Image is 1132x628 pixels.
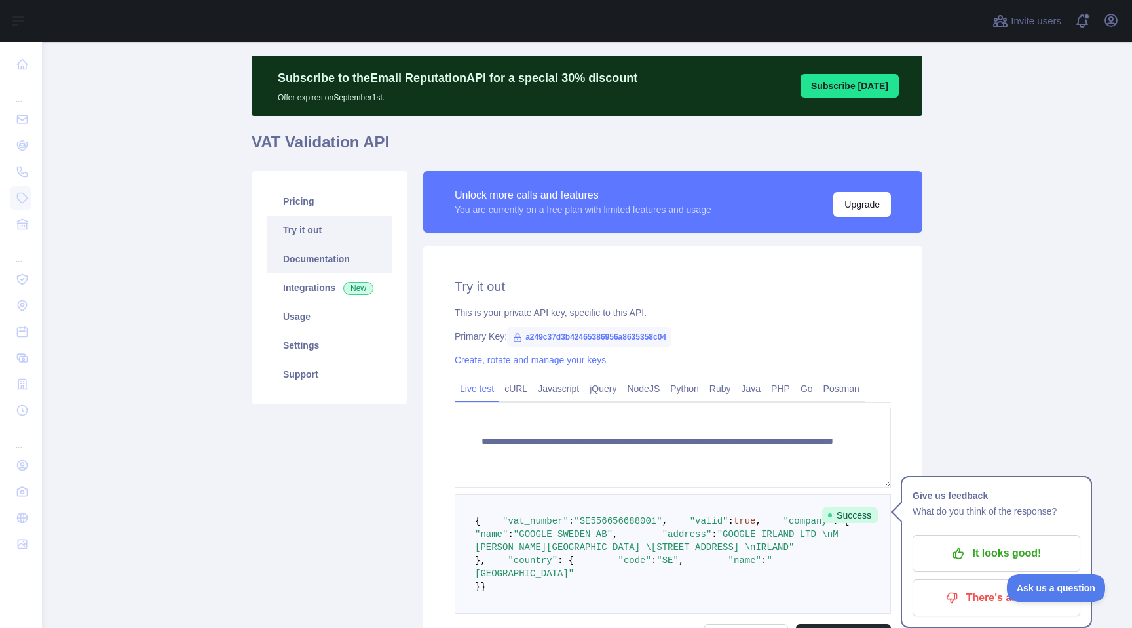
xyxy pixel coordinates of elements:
[651,555,656,566] span: :
[10,79,31,105] div: ...
[278,69,637,87] p: Subscribe to the Email Reputation API for a special 30 % discount
[507,327,671,347] span: a249c37d3b42465386956a8635358c04
[343,282,373,295] span: New
[736,378,766,399] a: Java
[761,555,766,566] span: :
[584,378,622,399] a: jQuery
[502,516,569,526] span: "vat_number"
[455,306,891,319] div: This is your private API key, specific to this API.
[475,581,480,592] span: }
[267,360,392,389] a: Support
[455,378,499,399] a: Live test
[455,187,711,203] div: Unlock more calls and features
[574,516,662,526] span: "SE556656688001"
[766,378,795,399] a: PHP
[656,555,679,566] span: "SE"
[662,529,712,540] span: "address"
[913,488,1080,503] h1: Give us feedback
[690,516,728,526] span: "valid"
[613,529,618,540] span: ,
[455,277,891,296] h2: Try it out
[455,330,891,343] div: Primary Key:
[267,273,392,302] a: Integrations New
[455,203,711,216] div: You are currently on a free plan with limited features and usage
[278,87,637,103] p: Offer expires on September 1st.
[475,555,486,566] span: },
[533,378,584,399] a: Javascript
[728,516,734,526] span: :
[455,355,606,365] a: Create, rotate and manage your keys
[1011,14,1061,29] span: Invite users
[801,74,899,98] button: Subscribe [DATE]
[711,529,717,540] span: :
[267,245,392,273] a: Documentation
[10,425,31,451] div: ...
[267,331,392,360] a: Settings
[833,192,891,217] button: Upgrade
[990,10,1064,31] button: Invite users
[662,516,668,526] span: ,
[818,378,865,399] a: Postman
[10,239,31,265] div: ...
[499,378,533,399] a: cURL
[734,516,756,526] span: true
[557,555,574,566] span: : {
[679,555,684,566] span: ,
[665,378,704,399] a: Python
[480,581,485,592] span: }
[756,516,761,526] span: ,
[704,378,736,399] a: Ruby
[795,378,818,399] a: Go
[618,555,651,566] span: "code"
[252,132,922,163] h1: VAT Validation API
[267,216,392,245] a: Try it out
[475,529,508,540] span: "name"
[822,507,878,523] span: Success
[508,555,557,566] span: "country"
[1007,574,1106,602] iframe: Toggle Customer Support
[728,555,761,566] span: "name"
[569,516,574,526] span: :
[267,187,392,216] a: Pricing
[267,302,392,331] a: Usage
[913,503,1080,519] p: What do you think of the response?
[622,378,665,399] a: NodeJS
[475,516,480,526] span: {
[514,529,613,540] span: "GOOGLE SWEDEN AB"
[508,529,513,540] span: :
[783,516,833,526] span: "company"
